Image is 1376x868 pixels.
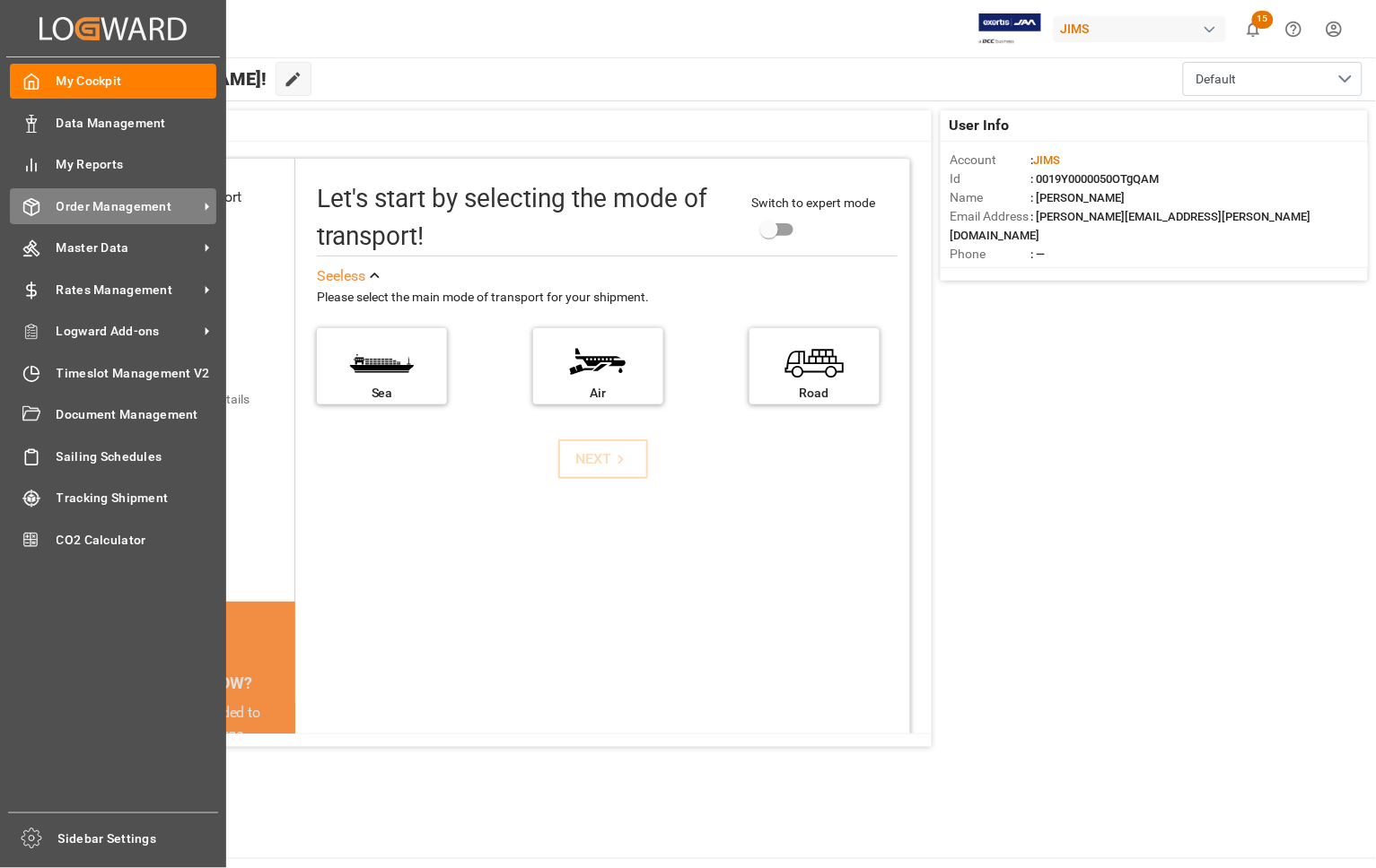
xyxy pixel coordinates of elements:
span: Timeslot Management V2 [57,364,217,383]
span: Account Type [950,264,1030,282]
span: : 0019Y0000050OTgQAM [1030,172,1159,186]
button: NEXT [558,439,648,479]
span: : [1030,153,1060,167]
span: Hello [PERSON_NAME]! [74,62,267,96]
span: Name [950,188,1030,207]
div: Let's start by selecting the mode of transport! [317,180,733,256]
span: JIMS [1033,153,1060,167]
img: Exertis%20JAM%20-%20Email%20Logo.jpg_1722504956.jpg [979,13,1041,45]
div: Sea [326,384,438,403]
span: Account [950,151,1030,169]
span: : — [1030,247,1045,261]
div: NEXT [575,448,630,470]
span: My Cockpit [57,72,217,91]
div: Please select the main mode of transport for your shipment. [317,287,898,308]
span: Id [950,169,1030,188]
span: Email Address [950,207,1030,226]
div: See less [317,265,365,287]
a: Document Management [10,397,216,432]
span: Rates Management [57,281,198,299]
a: CO2 Calculator [10,522,216,557]
a: My Reports [10,147,216,182]
span: Data Management [57,114,217,133]
span: : [PERSON_NAME] [1030,191,1125,204]
span: Sailing Schedules [57,447,217,466]
span: Default [1196,70,1237,89]
span: : [PERSON_NAME][EMAIL_ADDRESS][PERSON_NAME][DOMAIN_NAME] [950,210,1310,242]
span: Logward Add-ons [57,322,198,341]
span: Switch to expert mode [752,195,876,210]
a: Sailing Schedules [10,438,216,473]
a: Timeslot Management V2 [10,355,216,390]
span: Document Management [57,405,217,424]
span: User Info [950,115,1010,136]
button: Help Center [1274,9,1314,49]
button: show 15 new notifications [1233,9,1274,49]
button: JIMS [1054,12,1233,46]
span: Sidebar Settings [58,829,219,848]
span: : Shipper [1030,266,1075,280]
span: My Reports [57,155,217,174]
button: open menu [1183,62,1363,96]
a: Tracking Shipment [10,481,216,516]
span: 15 [1252,11,1274,29]
span: CO2 Calculator [57,531,217,550]
div: Road [758,384,871,403]
div: JIMS [1054,16,1226,42]
a: Data Management [10,105,216,140]
a: My Cockpit [10,64,216,99]
div: Air [542,384,654,403]
span: Phone [950,245,1030,264]
span: Order Management [57,197,198,216]
span: Master Data [57,239,198,257]
span: Tracking Shipment [57,489,217,508]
